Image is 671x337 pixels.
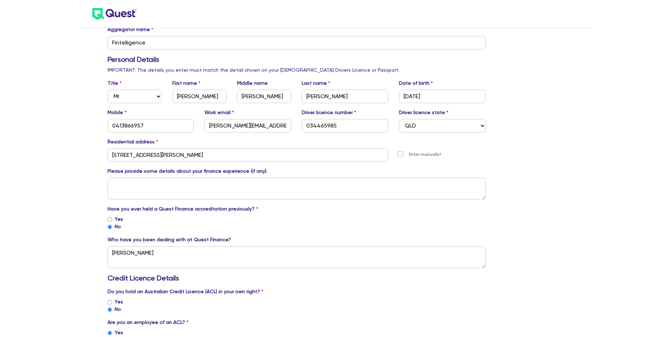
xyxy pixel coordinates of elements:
[108,138,158,146] label: Residential address
[115,306,121,313] label: No
[237,79,268,87] label: Middle name
[172,79,201,87] label: First name
[108,26,154,33] label: Aggregator name
[108,205,258,213] label: Have you ever held a Quest Finance accreditation previously?
[115,329,123,336] label: Yes
[302,79,330,87] label: Last name
[108,274,486,282] h3: Credit Licence Details
[204,109,234,116] label: Work email
[399,90,486,103] input: DD / MM / YYYY
[108,236,231,243] label: Who have you been dealing with at Quest Finance?
[108,288,264,295] label: Do you hold an Australian Credit Licence (ACL) in your own right?
[115,215,123,223] label: Yes
[115,223,121,230] label: No
[302,109,356,116] label: Driver licence number
[108,66,486,74] p: IMPORTANT: The details you enter must match the detail shown on your [DEMOGRAPHIC_DATA] Drivers L...
[108,167,267,175] label: Please provide some details about your finance experience (if any).
[108,319,189,326] label: Are you an employee of an ACL?
[409,151,441,158] label: Enter manually?
[115,298,123,306] label: Yes
[108,109,127,116] label: Mobile
[92,8,137,20] img: quest-logo
[108,79,122,87] label: Title
[399,79,433,87] label: Date of birth
[399,109,449,116] label: Driver licence state
[108,55,486,64] h3: Personal Details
